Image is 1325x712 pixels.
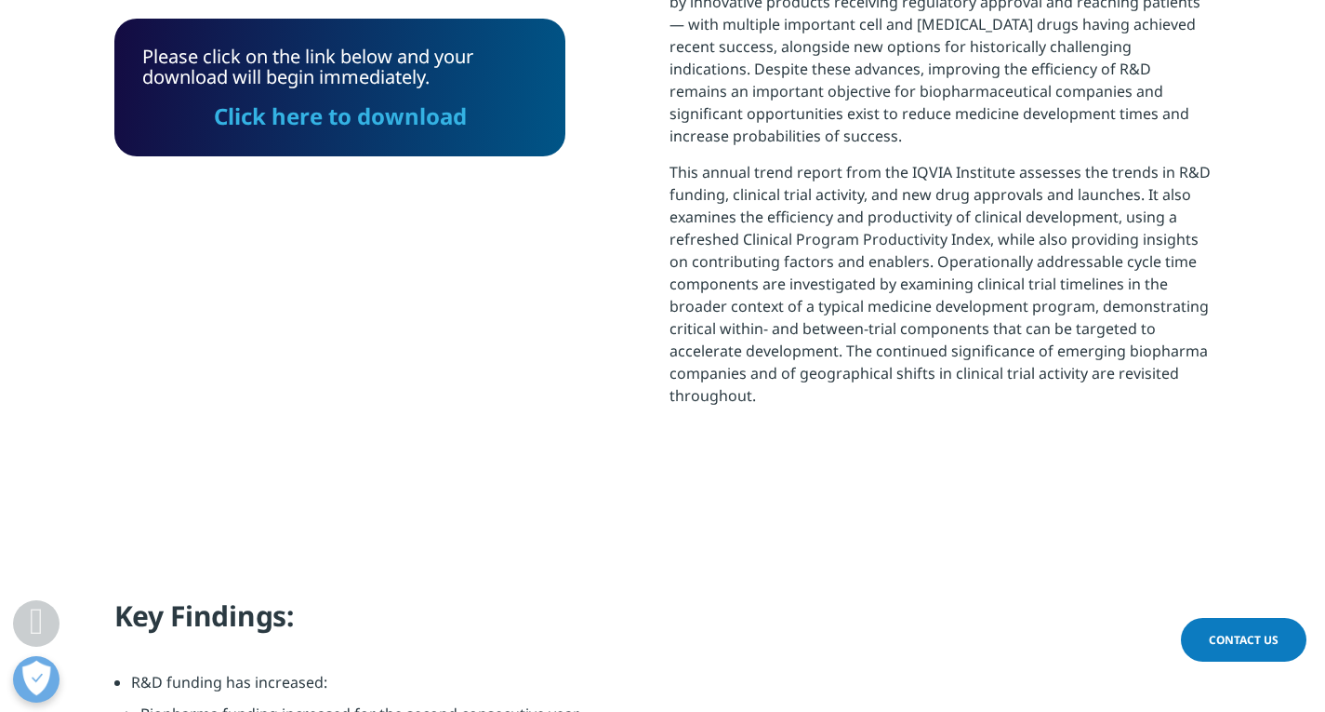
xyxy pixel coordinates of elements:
[1209,632,1279,648] span: Contact Us
[142,47,537,128] div: Please click on the link below and your download will begin immediately.
[1181,618,1306,662] a: Contact Us
[669,161,1212,421] p: This annual trend report from the IQVIA Institute assesses the trends in R&D funding, clinical tr...
[114,598,1212,649] h4: Key Findings:
[214,101,467,131] a: Click here to download
[13,656,60,703] button: Open Preferences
